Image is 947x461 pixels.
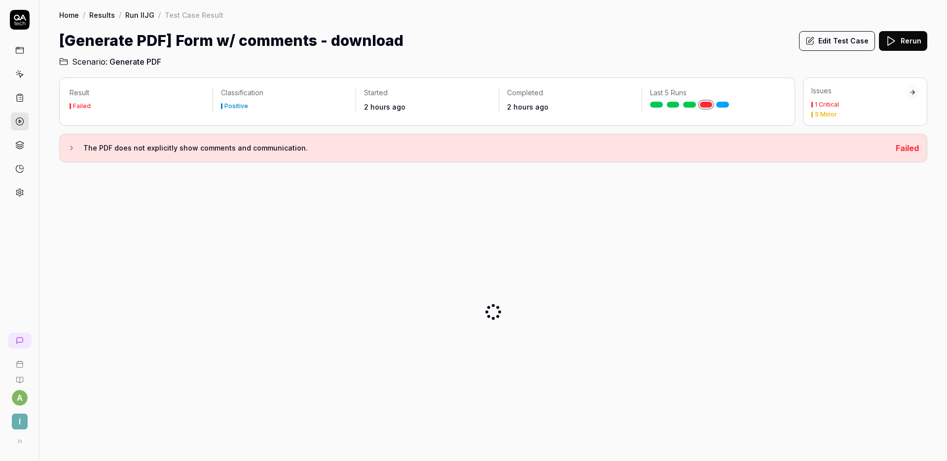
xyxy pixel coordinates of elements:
[4,368,35,384] a: Documentation
[12,414,28,429] span: I
[364,88,491,98] p: Started
[73,103,91,109] div: Failed
[12,390,28,406] button: a
[815,112,837,117] div: 5 Minor
[119,10,121,20] div: /
[879,31,927,51] button: Rerun
[507,103,548,111] time: 2 hours ago
[165,10,223,20] div: Test Case Result
[221,88,348,98] p: Classification
[8,333,32,348] a: New conversation
[89,10,115,20] a: Results
[815,102,839,108] div: 1 Critical
[70,88,205,98] p: Result
[799,31,875,51] button: Edit Test Case
[59,30,403,52] h1: [Generate PDF] Form w/ comments - download
[83,142,888,154] h3: The PDF does not explicitly show comments and communication.
[811,86,906,96] div: Issues
[70,56,108,68] span: Scenario:
[364,103,405,111] time: 2 hours ago
[4,406,35,431] button: I
[68,142,888,154] button: The PDF does not explicitly show comments and communication.
[896,143,919,153] span: Failed
[4,352,35,368] a: Book a call with us
[224,103,248,109] div: Positive
[650,88,777,98] p: Last 5 Runs
[158,10,161,20] div: /
[83,10,85,20] div: /
[125,10,154,20] a: Run llJG
[59,56,161,68] a: Scenario:Generate PDF
[507,88,634,98] p: Completed
[109,56,161,68] span: Generate PDF
[59,10,79,20] a: Home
